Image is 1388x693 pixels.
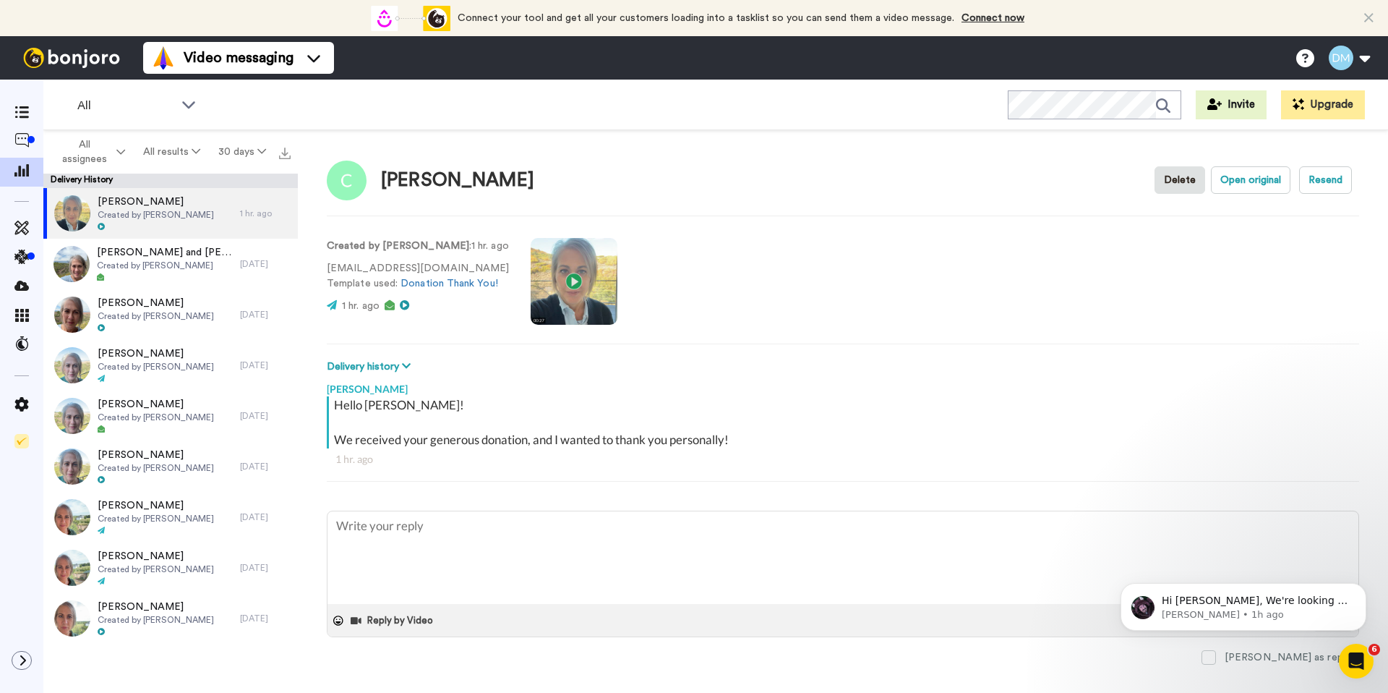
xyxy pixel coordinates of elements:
[55,137,113,166] span: All assignees
[97,245,233,260] span: [PERSON_NAME] and [PERSON_NAME]
[98,412,214,423] span: Created by [PERSON_NAME]
[349,610,437,632] button: Reply by Video
[327,261,509,292] p: [EMAIL_ADDRESS][DOMAIN_NAME] Template used:
[98,346,214,361] span: [PERSON_NAME]
[342,301,380,311] span: 1 hr. ago
[1154,166,1205,194] button: Delete
[43,340,298,391] a: [PERSON_NAME]Created by [PERSON_NAME][DATE]
[240,613,291,624] div: [DATE]
[335,452,1350,467] div: 1 hr. ago
[43,289,298,340] a: [PERSON_NAME]Created by [PERSON_NAME][DATE]
[43,593,298,644] a: [PERSON_NAME]Created by [PERSON_NAME][DATE]
[98,462,214,474] span: Created by [PERSON_NAME]
[54,398,90,434] img: a609e5e4-fb25-4de6-afcd-efbff18e3c80-thumb.jpg
[43,239,298,289] a: [PERSON_NAME] and [PERSON_NAME]Created by [PERSON_NAME][DATE]
[46,132,134,172] button: All assignees
[275,141,295,163] button: Export all results that match these filters now.
[1368,644,1380,655] span: 6
[98,600,214,614] span: [PERSON_NAME]
[334,396,1355,448] div: Hello [PERSON_NAME]! We received your generous donation, and I wanted to thank you personally!
[43,391,298,441] a: [PERSON_NAME]Created by [PERSON_NAME][DATE]
[134,139,210,165] button: All results
[14,434,29,448] img: Checklist.svg
[240,208,291,219] div: 1 hr. ago
[54,600,90,637] img: 0cae7453-243f-430e-ab98-dd6c85a4f049-thumb.jpg
[1196,90,1267,119] button: Invite
[961,13,1024,23] a: Connect now
[98,209,214,221] span: Created by [PERSON_NAME]
[240,360,291,371] div: [DATE]
[98,513,214,524] span: Created by [PERSON_NAME]
[17,48,126,68] img: bj-logo-header-white.svg
[43,441,298,492] a: [PERSON_NAME]Created by [PERSON_NAME][DATE]
[77,97,174,114] span: All
[98,361,214,373] span: Created by [PERSON_NAME]
[327,375,1359,396] div: [PERSON_NAME]
[98,448,214,462] span: [PERSON_NAME]
[54,347,90,383] img: 8bc44d70-c11e-48c5-bc5c-c916f36292a0-thumb.jpg
[400,279,498,289] a: Donation Thank You!
[240,562,291,574] div: [DATE]
[279,148,291,159] img: export.svg
[54,448,90,485] img: e4f1f9a2-46bf-4df2-96f9-c9ac7b35eafb-thumb.jpg
[1225,650,1359,665] div: [PERSON_NAME] as replied
[43,188,298,239] a: [PERSON_NAME]Created by [PERSON_NAME]1 hr. ago
[43,492,298,543] a: [PERSON_NAME]Created by [PERSON_NAME][DATE]
[98,397,214,412] span: [PERSON_NAME]
[240,461,291,472] div: [DATE]
[381,170,534,191] div: [PERSON_NAME]
[1299,166,1352,194] button: Resend
[98,296,214,310] span: [PERSON_NAME]
[98,564,214,575] span: Created by [PERSON_NAME]
[240,410,291,422] div: [DATE]
[1339,644,1374,679] iframe: Intercom live chat
[240,511,291,523] div: [DATE]
[43,543,298,593] a: [PERSON_NAME]Created by [PERSON_NAME][DATE]
[54,297,90,333] img: 5a8213a5-b441-424c-881b-fa3bd162ed11-thumb.jpg
[98,498,214,513] span: [PERSON_NAME]
[43,174,298,188] div: Delivery History
[371,6,450,31] div: animation
[1099,553,1388,654] iframe: Intercom notifications message
[54,550,90,586] img: 36c82b63-b4c4-48cf-ae5c-c50bffad0d0f-thumb.jpg
[98,195,214,209] span: [PERSON_NAME]
[54,195,90,231] img: 713b9f80-8c8e-463c-a740-b98f50416c76-thumb.jpg
[1281,90,1365,119] button: Upgrade
[54,499,90,535] img: 53ac315e-9dd6-409f-8ac4-bbf79153eb89-thumb.jpg
[184,48,294,68] span: Video messaging
[327,359,415,375] button: Delivery history
[458,13,954,23] span: Connect your tool and get all your customers loading into a tasklist so you can send them a video...
[209,139,275,165] button: 30 days
[152,46,175,69] img: vm-color.svg
[97,260,233,271] span: Created by [PERSON_NAME]
[98,549,214,564] span: [PERSON_NAME]
[53,246,90,282] img: ae5332ce-47eb-4e63-a857-7c2fcf6a352e-thumb.jpg
[98,614,214,626] span: Created by [PERSON_NAME]
[327,239,509,254] p: : 1 hr. ago
[98,310,214,322] span: Created by [PERSON_NAME]
[1211,166,1290,194] button: Open original
[327,161,367,200] img: Image of Celeste
[240,309,291,320] div: [DATE]
[327,241,469,251] strong: Created by [PERSON_NAME]
[240,258,291,270] div: [DATE]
